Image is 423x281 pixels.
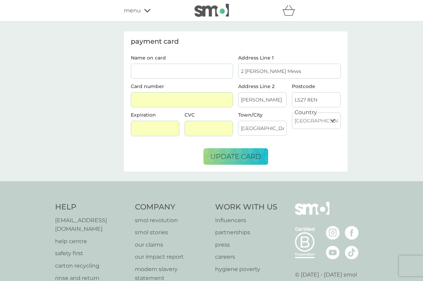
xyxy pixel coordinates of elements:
img: visit the smol Instagram page [326,226,340,240]
a: our impact report [135,252,208,261]
iframe: Secure card number input frame [134,97,231,103]
a: careers [215,252,277,261]
span: update card [210,152,261,161]
a: hygiene poverty [215,265,277,274]
label: CVC [184,112,195,118]
img: visit the smol Facebook page [345,226,359,240]
label: Expiration [131,112,156,118]
img: smol [295,202,329,225]
a: safety first [55,249,128,258]
a: carton recycling [55,261,128,270]
img: visit the smol Youtube page [326,246,340,259]
img: visit the smol Tiktok page [345,246,359,259]
h4: Help [55,202,128,213]
a: influencers [215,216,277,225]
label: Card number [131,83,164,89]
label: Country [295,108,317,117]
h4: Work With Us [215,202,277,213]
div: basket [282,4,299,18]
a: smol revolution [135,216,208,225]
label: Postcode [292,84,340,89]
a: help centre [55,237,128,246]
label: Address Line 2 [238,84,287,89]
iframe: Secure CVC input frame [187,126,230,131]
a: press [215,240,277,249]
a: [EMAIL_ADDRESS][DOMAIN_NAME] [55,216,128,234]
div: payment card [131,38,341,45]
a: our claims [135,240,208,249]
a: smol stories [135,228,208,237]
a: partnerships [215,228,277,237]
span: menu [124,6,141,15]
label: Town/City [238,112,287,117]
label: Name on card [131,55,233,60]
img: smol [194,4,229,17]
label: Address Line 1 [238,55,341,60]
h4: Company [135,202,208,213]
button: update card [203,148,268,165]
iframe: Secure expiration date input frame [134,126,177,131]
